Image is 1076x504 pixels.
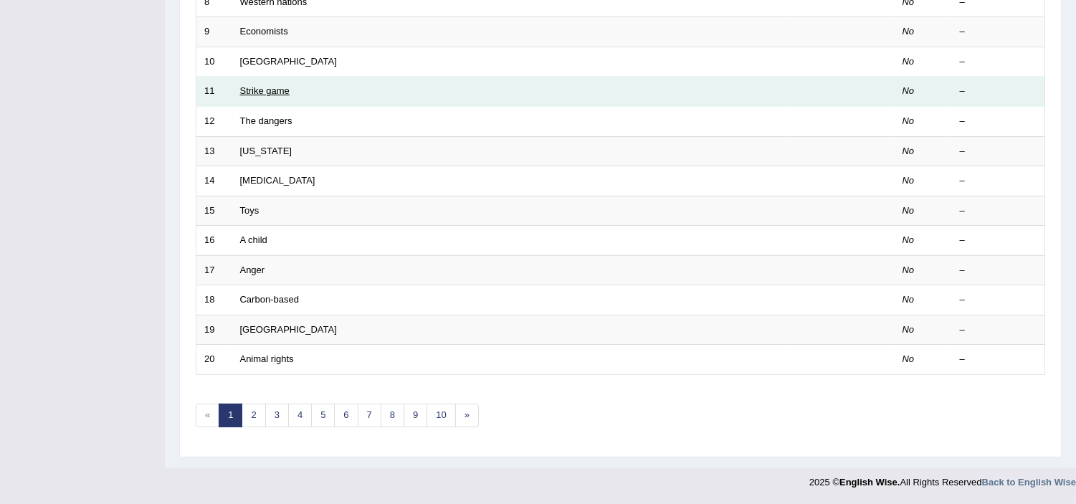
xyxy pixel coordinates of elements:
[240,324,337,335] a: [GEOGRAPHIC_DATA]
[240,85,290,96] a: Strike game
[903,115,915,126] em: No
[960,293,1037,307] div: –
[839,477,900,488] strong: English Wise.
[903,26,915,37] em: No
[903,265,915,275] em: No
[196,285,232,315] td: 18
[196,106,232,136] td: 12
[240,175,315,186] a: [MEDICAL_DATA]
[219,404,242,427] a: 1
[196,136,232,166] td: 13
[311,404,335,427] a: 5
[240,353,294,364] a: Animal rights
[903,294,915,305] em: No
[960,145,1037,158] div: –
[427,404,455,427] a: 10
[960,323,1037,337] div: –
[240,56,337,67] a: [GEOGRAPHIC_DATA]
[265,404,289,427] a: 3
[960,264,1037,277] div: –
[903,234,915,245] em: No
[196,315,232,345] td: 19
[982,477,1076,488] a: Back to English Wise
[960,25,1037,39] div: –
[334,404,358,427] a: 6
[903,146,915,156] em: No
[240,234,267,245] a: A child
[196,255,232,285] td: 17
[240,115,292,126] a: The dangers
[240,294,299,305] a: Carbon-based
[903,353,915,364] em: No
[960,234,1037,247] div: –
[903,85,915,96] em: No
[196,166,232,196] td: 14
[196,47,232,77] td: 10
[242,404,265,427] a: 2
[809,468,1076,489] div: 2025 © All Rights Reserved
[960,115,1037,128] div: –
[196,404,219,427] span: «
[903,205,915,216] em: No
[455,404,479,427] a: »
[960,174,1037,188] div: –
[240,26,288,37] a: Economists
[196,345,232,375] td: 20
[960,55,1037,69] div: –
[960,353,1037,366] div: –
[240,265,265,275] a: Anger
[358,404,381,427] a: 7
[960,204,1037,218] div: –
[196,17,232,47] td: 9
[903,175,915,186] em: No
[288,404,312,427] a: 4
[196,77,232,107] td: 11
[240,205,260,216] a: Toys
[196,196,232,226] td: 15
[960,85,1037,98] div: –
[903,56,915,67] em: No
[903,324,915,335] em: No
[240,146,292,156] a: [US_STATE]
[404,404,427,427] a: 9
[381,404,404,427] a: 8
[196,226,232,256] td: 16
